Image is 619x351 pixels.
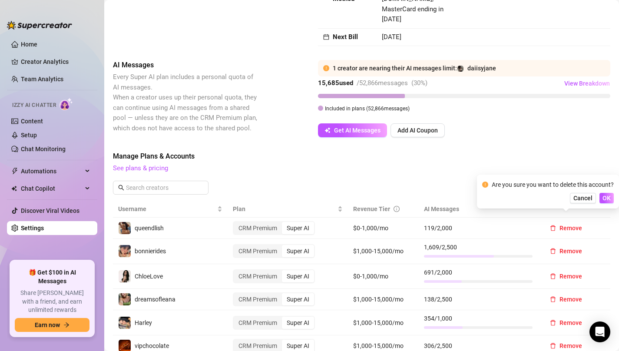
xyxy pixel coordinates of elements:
[119,245,131,257] img: bonnierides
[564,80,610,87] span: View Breakdown
[559,225,582,232] span: Remove
[282,293,314,305] div: Super AI
[391,123,445,137] button: Add AI Coupon
[348,289,419,310] td: $1,000-15,000/mo
[550,343,556,349] span: delete
[457,66,463,72] img: daiisyjane
[348,239,419,264] td: $1,000-15,000/mo
[135,319,152,326] span: Harley
[21,182,83,195] span: Chat Copilot
[113,60,259,70] span: AI Messages
[234,270,282,282] div: CRM Premium
[15,268,89,285] span: 🎁 Get $100 in AI Messages
[228,201,348,218] th: Plan
[564,76,610,90] button: View Breakdown
[234,293,282,305] div: CRM Premium
[573,195,593,202] span: Cancel
[394,206,400,212] span: info-circle
[543,269,589,283] button: Remove
[233,269,315,283] div: segmented control
[233,204,336,214] span: Plan
[382,33,401,41] span: [DATE]
[35,321,60,328] span: Earn now
[63,322,70,328] span: arrow-right
[233,292,315,306] div: segmented control
[397,127,438,134] span: Add AI Coupon
[602,195,611,202] span: OK
[550,320,556,326] span: delete
[233,244,315,258] div: segmented control
[348,218,419,239] td: $0-1,000/mo
[333,63,605,73] div: 1 creator are nearing their AI messages limit:
[550,296,556,302] span: delete
[119,293,131,305] img: dreamsofleana
[7,21,72,30] img: logo-BBDzfeDw.svg
[15,289,89,315] span: Share [PERSON_NAME] with a friend, and earn unlimited rewards
[353,205,390,212] span: Revenue Tier
[113,201,228,218] th: Username
[325,106,410,112] span: Included in plans ( 52,866 messages)
[11,168,18,175] span: thunderbolt
[234,317,282,329] div: CRM Premium
[559,319,582,326] span: Remove
[12,101,56,109] span: Izzy AI Chatter
[135,342,169,349] span: vipchocolate
[21,207,79,214] a: Discover Viral Videos
[21,41,37,48] a: Home
[118,204,215,214] span: Username
[323,34,329,40] span: calendar
[559,342,582,349] span: Remove
[559,273,582,280] span: Remove
[135,248,166,255] span: bonnierides
[135,296,175,303] span: dreamsofleana
[411,79,427,87] span: ( 30 %)
[21,118,43,125] a: Content
[424,341,533,351] span: 306 / 2,500
[543,316,589,330] button: Remove
[119,317,131,329] img: Harley
[282,245,314,257] div: Super AI
[348,310,419,335] td: $1,000-15,000/mo
[233,221,315,235] div: segmented control
[419,201,538,218] th: AI Messages
[550,225,556,231] span: delete
[543,221,589,235] button: Remove
[119,270,131,282] img: ChloeLove
[60,98,73,110] img: AI Chatter
[550,273,556,279] span: delete
[113,164,168,172] a: See plans & pricing
[492,180,614,189] div: Are you sure you want to delete this account?
[21,164,83,178] span: Automations
[233,316,315,330] div: segmented control
[21,132,37,139] a: Setup
[323,65,329,71] span: exclamation-circle
[15,318,89,332] button: Earn nowarrow-right
[113,151,610,162] span: Manage Plans & Accounts
[348,264,419,289] td: $0-1,000/mo
[559,248,582,255] span: Remove
[467,65,496,72] span: daiisyjane
[118,185,124,191] span: search
[333,33,358,41] strong: Next Bill
[21,146,66,152] a: Chat Monitoring
[589,321,610,342] div: Open Intercom Messenger
[570,193,596,203] button: Cancel
[119,222,131,234] img: queendlish
[135,273,163,280] span: ChloeLove
[21,76,63,83] a: Team Analytics
[599,193,614,203] button: OK
[334,127,381,134] span: Get AI Messages
[424,295,533,304] span: 138 / 2,500
[357,79,408,87] span: / 52,866 messages
[543,244,589,258] button: Remove
[282,317,314,329] div: Super AI
[424,242,533,252] span: 1,609 / 2,500
[318,123,387,137] button: Get AI Messages
[282,270,314,282] div: Super AI
[21,225,44,232] a: Settings
[550,248,556,254] span: delete
[234,245,282,257] div: CRM Premium
[113,73,257,132] span: Every Super AI plan includes a personal quota of AI messages. When a creator uses up their person...
[424,268,533,277] span: 691 / 2,000
[424,314,533,323] span: 354 / 1,000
